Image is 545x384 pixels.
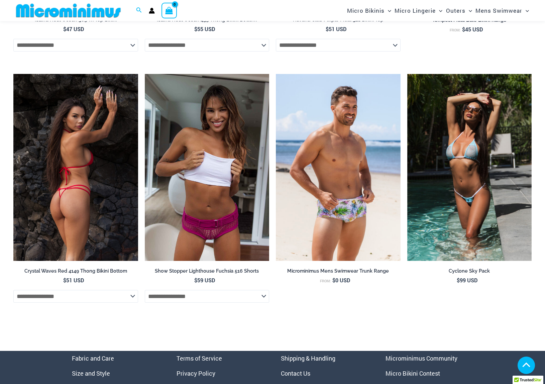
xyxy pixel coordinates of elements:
[13,17,138,25] a: Island Heat Ocean 309 Tri Top Bikini
[450,28,460,32] span: From:
[194,277,215,284] bdi: 59 USD
[385,2,391,19] span: Menu Toggle
[407,74,532,261] img: Cyclone Sky 318 Top 4275 Bottom 04
[465,2,472,19] span: Menu Toggle
[13,268,138,277] a: Crystal Waves Red 4149 Thong Bikini Bottom
[281,354,335,362] a: Shipping & Handling
[276,268,401,274] h2: Microminimus Mens Swimwear Trunk Range
[149,8,155,14] a: Account icon link
[386,369,440,377] a: Micro Bikini Contest
[407,268,532,274] h2: Cyclone Sky Pack
[194,277,197,284] span: $
[145,74,269,261] a: Lighthouse Fuchsia 516 Shorts 04Lighthouse Fuchsia 516 Shorts 05Lighthouse Fuchsia 516 Shorts 05
[320,279,331,283] span: From:
[63,25,84,32] bdi: 47 USD
[347,2,385,19] span: Micro Bikinis
[474,2,531,19] a: Mens SwimwearMenu ToggleMenu Toggle
[462,26,465,33] span: $
[276,268,401,277] a: Microminimus Mens Swimwear Trunk Range
[457,277,477,284] bdi: 99 USD
[194,25,197,32] span: $
[177,354,222,362] a: Terms of Service
[332,277,350,284] bdi: 0 USD
[407,268,532,277] a: Cyclone Sky Pack
[72,354,114,362] a: Fabric and Care
[13,74,138,261] a: Crystal Waves 4149 Thong 01Crystal Waves 305 Tri Top 4149 Thong 01Crystal Waves 305 Tri Top 4149 ...
[326,25,329,32] span: $
[475,2,522,19] span: Mens Swimwear
[281,369,310,377] a: Contact Us
[63,25,66,32] span: $
[177,369,215,377] a: Privacy Policy
[407,74,532,261] a: Cyclone Sky 318 Top 4275 Bottom 04Cyclone Sky 318 Top 4275 Bottom 05Cyclone Sky 318 Top 4275 Bott...
[145,268,269,277] a: Show Stopper Lighthouse Fuchsia 516 Shorts
[332,277,335,284] span: $
[436,2,442,19] span: Menu Toggle
[407,17,532,26] a: Tempest Multi Blue Bikini Range
[444,2,474,19] a: OutersMenu ToggleMenu Toggle
[13,268,138,274] h2: Crystal Waves Red 4149 Thong Bikini Bottom
[522,2,529,19] span: Menu Toggle
[13,74,138,261] img: Crystal Waves 305 Tri Top 4149 Thong 01
[145,17,269,25] a: Island Heat Ocean 439 Thong Bikini Bottom
[136,6,142,15] a: Search icon link
[386,354,457,362] a: Microminimus Community
[145,268,269,274] h2: Show Stopper Lighthouse Fuchsia 516 Shorts
[462,26,483,33] bdi: 45 USD
[276,17,401,25] a: Havana Club Purple Multi 321 Bikini Top
[13,3,123,18] img: MM SHOP LOGO FLAT
[326,25,346,32] bdi: 51 USD
[457,277,460,284] span: $
[194,25,215,32] bdi: 55 USD
[276,74,401,261] a: Bondi Chasing Summer 007 Trunk 08Bondi Safari Spice 007 Trunk 06Bondi Safari Spice 007 Trunk 06
[345,2,393,19] a: Micro BikinisMenu ToggleMenu Toggle
[446,2,465,19] span: Outers
[393,2,444,19] a: Micro LingerieMenu ToggleMenu Toggle
[276,74,401,261] img: Bondi Chasing Summer 007 Trunk 08
[161,3,177,18] a: View Shopping Cart, empty
[344,1,532,20] nav: Site Navigation
[395,2,436,19] span: Micro Lingerie
[63,277,66,284] span: $
[63,277,84,284] bdi: 51 USD
[145,74,269,261] img: Lighthouse Fuchsia 516 Shorts 04
[72,369,110,377] a: Size and Style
